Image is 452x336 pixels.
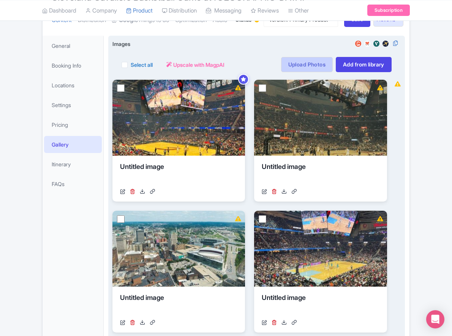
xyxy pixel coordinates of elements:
[336,57,392,72] a: Add from library
[173,61,224,69] span: Upscale with MagpAI
[363,40,372,47] img: musement-review-widget-01-cdcb82dea4530aa52f361e0f447f8f5f.svg
[166,61,224,69] a: Upscale with MagpAI
[44,136,102,153] a: Gallery
[44,116,102,133] a: Pricing
[372,40,381,47] img: viator-review-widget-01-363d65f17b203e82e80c83508294f9cc.svg
[381,40,390,47] img: expedia-review-widget-01-6a8748bc8b83530f19f0577495396935.svg
[367,5,410,16] a: Subscription
[44,96,102,114] a: Settings
[426,310,444,328] div: Open Intercom Messenger
[262,162,379,185] div: Untitled image
[131,61,153,69] label: Select all
[354,40,363,47] img: getyourguide-review-widget-01-c9ff127aecadc9be5c96765474840e58.svg
[44,175,102,192] a: FAQs
[281,57,333,72] a: Upload Photos
[44,77,102,94] a: Locations
[44,156,102,173] a: Itinerary
[120,162,237,185] div: Untitled image
[262,293,379,315] div: Untitled image
[120,293,237,315] div: Untitled image
[112,40,130,48] span: Images
[44,57,102,74] a: Booking Info
[44,37,102,54] a: General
